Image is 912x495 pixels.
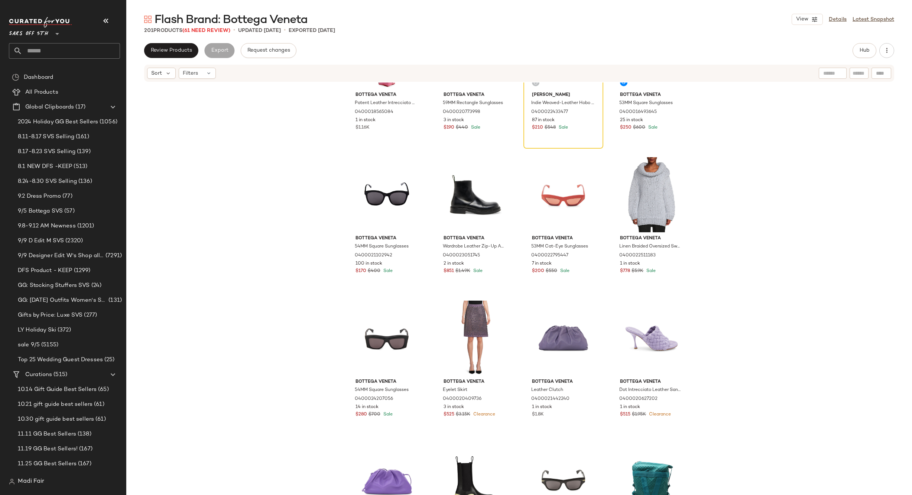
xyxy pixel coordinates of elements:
span: $1.16K [356,124,370,131]
a: Details [829,16,847,23]
span: Sale [647,125,658,130]
span: (77) [61,192,72,201]
span: 87 in stock [532,117,555,124]
span: sale 9/5 [18,341,40,349]
span: Clearance [472,412,495,417]
span: (372) [56,326,71,334]
span: (161) [74,133,89,141]
span: Flash Brand: Bottega Veneta [155,13,308,27]
span: 59MM Rectangle Sunglasses [443,100,503,107]
span: 9/9 D Edit M SVS [18,237,64,245]
span: 11.19 GG Best Sellers! [18,445,78,453]
span: 10.14 Gift Guide Best Sellers [18,385,97,394]
span: $515 [620,411,630,418]
span: (1056) [98,118,117,126]
span: Sale [470,125,480,130]
span: $1.8K [532,411,544,418]
span: Dashboard [24,73,53,82]
span: 25 in stock [620,117,643,124]
img: 0400021442240 [526,301,601,376]
span: • [284,26,286,35]
span: Request changes [247,48,290,54]
span: 2024 Holiday GG Best Sellers [18,118,98,126]
span: Bottega Veneta [620,235,683,242]
img: svg%3e [12,74,19,81]
span: All Products [25,88,58,97]
span: 2 in stock [444,261,464,267]
img: 0400024207056_BLACK [350,301,424,376]
span: (138) [76,430,91,439]
span: $548 [545,124,556,131]
span: 1 in stock [620,261,640,267]
span: (61) [93,400,104,409]
img: 0400022511183_MISTBLUE [614,157,689,232]
span: 14 in stock [356,404,379,411]
span: Clearance [648,412,671,417]
span: 0400020773998 [443,109,480,116]
span: 0400022511183 [619,252,656,259]
span: $170 [356,268,366,275]
span: $5.9K [632,268,643,275]
span: $851 [444,268,454,275]
span: 9/9 Designer Edit W's Shop all SVS [18,252,104,260]
span: Review Products [150,48,192,54]
span: $440 [456,124,468,131]
span: $778 [620,268,630,275]
span: 9/5 Bottega SVS [18,207,63,216]
span: Patent Leather Intrecciato Cassette Mini Crossbody Bag [355,100,418,107]
span: 3 in stock [444,117,464,124]
span: 0400022433477 [531,109,568,116]
span: 8.24-8.30 SVS Selling [18,177,77,186]
span: Wardrobe Leather Zip-Up Ankle Boots [443,243,506,250]
span: Saks OFF 5TH [9,25,48,39]
span: LY Holiday Ski [18,326,56,334]
span: $525 [444,411,454,418]
span: DFS Product - KEEP [18,266,72,275]
span: Sale [557,125,568,130]
span: Bottega Veneta [356,379,418,385]
span: $3.15K [456,411,470,418]
span: Sale [382,412,393,417]
span: 0400021442240 [531,396,569,402]
img: svg%3e [533,80,538,85]
span: Gifts by Price: Luxe SVS [18,311,82,320]
span: Dot Intrecciato Leather Sandals [619,387,682,394]
span: (139) [75,148,91,156]
span: Sale [382,269,393,274]
span: Eyelet Skirt [443,387,467,394]
img: svg%3e [9,479,15,485]
span: Sale [645,269,656,274]
span: (167) [78,445,93,453]
span: GG: [DATE] Outfits Women's SVS [18,296,107,305]
span: $200 [532,268,544,275]
a: Latest Snapshot [853,16,894,23]
span: • [233,26,235,35]
img: cfy_white_logo.C9jOOHJF.svg [9,17,72,27]
p: Exported [DATE] [289,27,335,35]
span: 11.25 GG Best Sellers [18,460,77,468]
span: 7 in stock [532,261,552,267]
span: 9.8-9.12 AM Newness [18,222,76,230]
span: Indie Weaved-Leather Hobo Bag [531,100,594,107]
span: 0400016493645 [619,109,657,116]
span: 0400020409736 [443,396,481,402]
span: Top 25 Wedding Guest Dresses [18,356,103,364]
span: $210 [532,124,543,131]
p: updated [DATE] [238,27,281,35]
span: 10.30 gift guide best sellers [18,415,94,424]
span: Sort [151,69,162,77]
span: Bottega Veneta [620,92,683,98]
span: [PERSON_NAME] [532,92,595,98]
button: Review Products [144,43,198,58]
span: (57) [63,207,75,216]
div: Products [144,27,230,35]
span: (167) [77,460,91,468]
span: Filters [183,69,198,77]
span: $1.49K [455,268,470,275]
span: 0400020627202 [619,396,658,402]
span: 53MM Cat-Eye Sunglasses [531,243,588,250]
span: $600 [633,124,645,131]
span: Madi Fair [18,477,44,486]
span: 100 in stock [356,261,382,267]
span: 10.21 gift guide best sellers [18,400,93,409]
